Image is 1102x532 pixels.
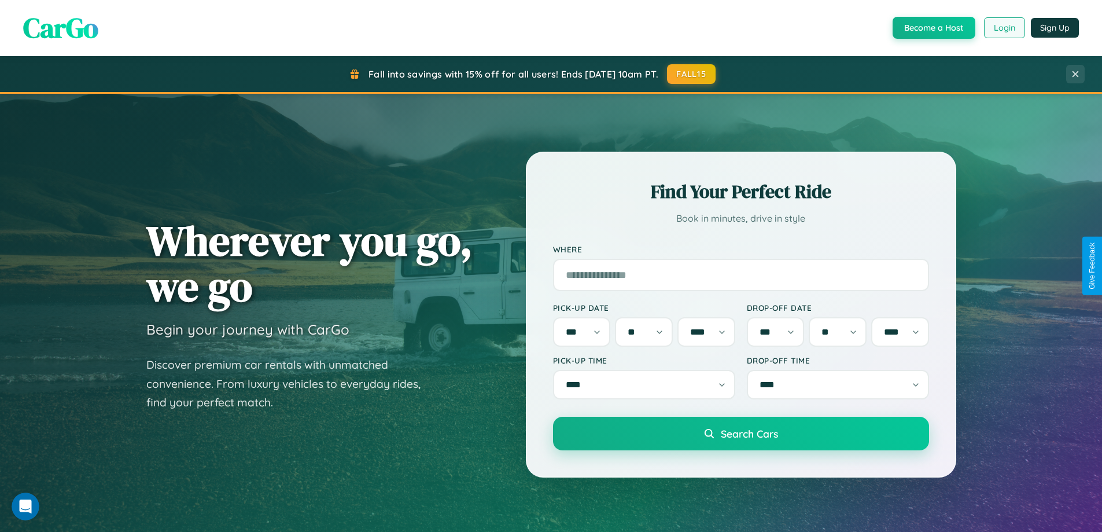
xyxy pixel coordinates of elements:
label: Where [553,244,929,254]
p: Book in minutes, drive in style [553,210,929,227]
h3: Begin your journey with CarGo [146,321,349,338]
span: CarGo [23,9,98,47]
button: Login [984,17,1025,38]
button: Search Cars [553,417,929,450]
label: Drop-off Date [747,303,929,313]
div: Give Feedback [1088,243,1096,289]
button: Become a Host [893,17,975,39]
label: Drop-off Time [747,355,929,365]
iframe: Intercom live chat [12,493,39,520]
label: Pick-up Date [553,303,735,313]
h1: Wherever you go, we go [146,218,473,309]
label: Pick-up Time [553,355,735,365]
span: Fall into savings with 15% off for all users! Ends [DATE] 10am PT. [368,68,658,80]
button: Sign Up [1031,18,1079,38]
h2: Find Your Perfect Ride [553,179,929,204]
span: Search Cars [721,427,778,440]
button: FALL15 [667,64,716,84]
p: Discover premium car rentals with unmatched convenience. From luxury vehicles to everyday rides, ... [146,355,436,412]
